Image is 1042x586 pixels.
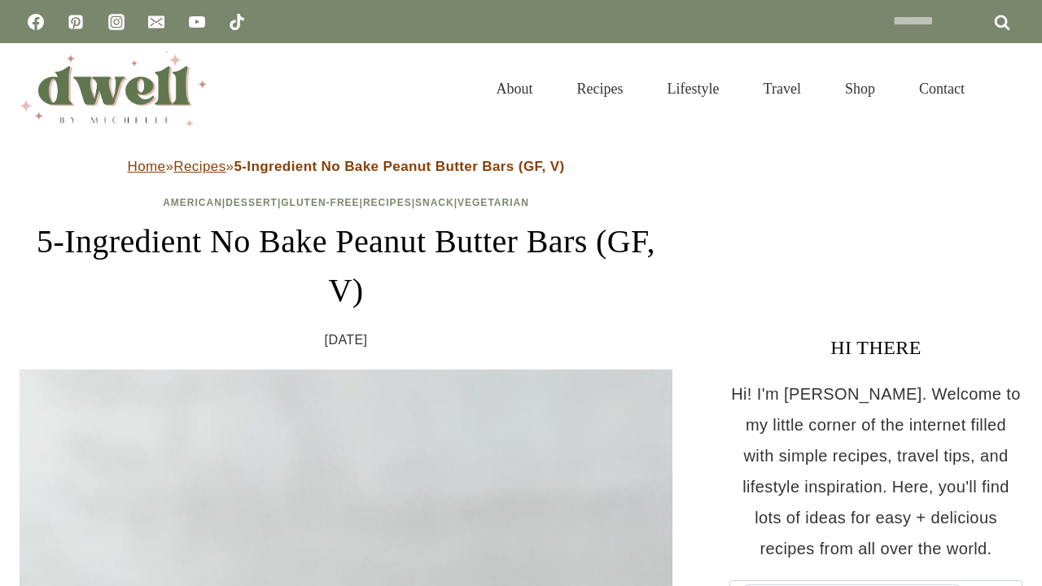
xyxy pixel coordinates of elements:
button: View Search Form [995,75,1022,103]
a: Home [128,159,166,174]
a: Email [140,6,173,38]
h3: HI THERE [729,333,1022,362]
span: | | | | | [163,197,529,208]
a: Lifestyle [646,60,742,117]
a: Dessert [225,197,278,208]
a: Pinterest [59,6,92,38]
a: Travel [742,60,823,117]
a: YouTube [181,6,213,38]
time: [DATE] [325,328,368,352]
a: Recipes [363,197,412,208]
span: » » [128,159,565,174]
a: Contact [897,60,987,117]
a: Facebook [20,6,52,38]
a: About [475,60,555,117]
a: Vegetarian [458,197,529,208]
a: American [163,197,222,208]
strong: 5-Ingredient No Bake Peanut Butter Bars (GF, V) [234,159,564,174]
a: Snack [415,197,454,208]
a: Shop [823,60,897,117]
h1: 5-Ingredient No Bake Peanut Butter Bars (GF, V) [20,217,672,315]
nav: Primary Navigation [475,60,987,117]
a: Gluten-Free [281,197,359,208]
img: DWELL by michelle [20,51,207,126]
a: Instagram [100,6,133,38]
p: Hi! I'm [PERSON_NAME]. Welcome to my little corner of the internet filled with simple recipes, tr... [729,378,1022,564]
a: Recipes [555,60,646,117]
a: TikTok [221,6,253,38]
a: Recipes [173,159,225,174]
